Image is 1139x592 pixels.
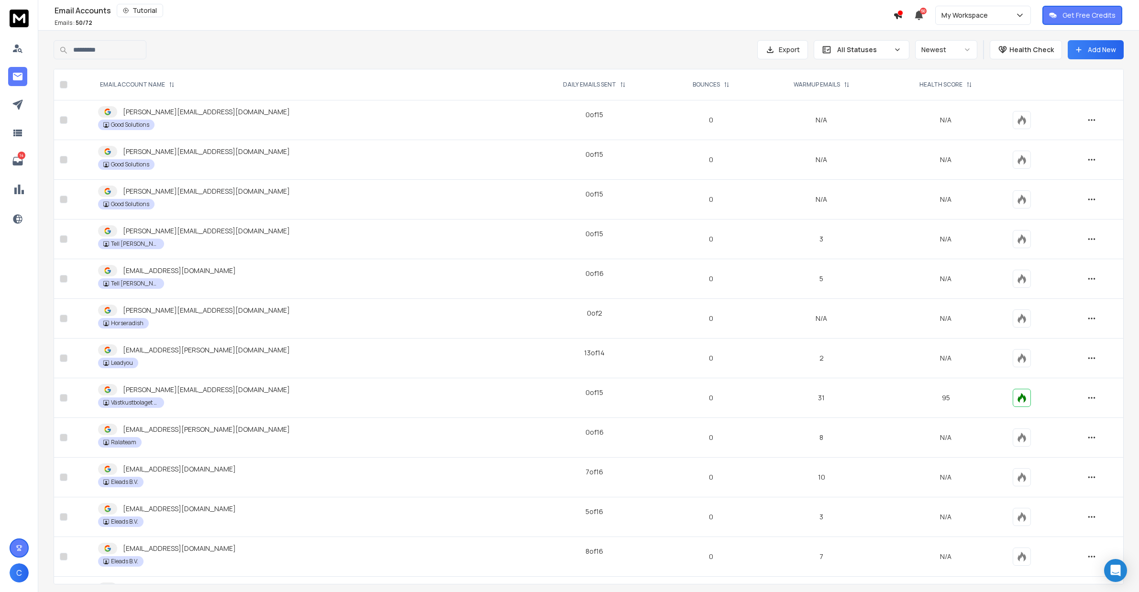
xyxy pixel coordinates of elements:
p: 0 [670,552,752,561]
p: [EMAIL_ADDRESS][DOMAIN_NAME] [123,504,236,514]
p: [EMAIL_ADDRESS][PERSON_NAME][DOMAIN_NAME] [123,425,290,434]
button: Tutorial [117,4,163,17]
td: 3 [758,497,885,537]
p: Emails : [55,19,92,27]
td: N/A [758,140,885,180]
p: N/A [891,155,1001,164]
p: Horseradish [111,319,144,327]
td: 31 [758,378,885,418]
div: 0 of 16 [586,428,604,437]
p: WARMUP EMAILS [794,81,840,88]
p: [PERSON_NAME][EMAIL_ADDRESS][DOMAIN_NAME] [123,306,290,315]
div: EMAIL ACCOUNT NAME [100,81,175,88]
p: 0 [670,433,752,442]
p: All Statuses [837,45,890,55]
p: 0 [670,195,752,204]
p: BOUNCES [693,81,720,88]
p: [EMAIL_ADDRESS][DOMAIN_NAME] [123,544,236,553]
p: Tell [PERSON_NAME] [111,280,159,287]
p: Good Solutions [111,161,149,168]
p: [PERSON_NAME][EMAIL_ADDRESS][DOMAIN_NAME] [123,186,290,196]
div: 0 of 16 [586,269,604,278]
p: Eleads B.V. [111,518,138,526]
p: 0 [670,353,752,363]
div: 13 of 14 [584,348,605,358]
p: Health Check [1009,45,1054,55]
p: 0 [670,472,752,482]
td: 5 [758,259,885,299]
td: N/A [758,180,885,219]
p: Leadyou [111,359,133,367]
p: [EMAIL_ADDRESS][PERSON_NAME][DOMAIN_NAME] [123,345,290,355]
td: N/A [758,100,885,140]
div: 8 of 16 [586,547,603,556]
p: 0 [670,274,752,284]
p: N/A [891,512,1001,522]
p: Ralateam [111,439,136,446]
p: 0 [670,234,752,244]
p: Eleads B.V. [111,478,138,486]
p: Good Solutions [111,200,149,208]
td: 10 [758,458,885,497]
button: C [10,563,29,582]
p: N/A [891,115,1001,125]
td: 7 [758,537,885,577]
p: N/A [891,472,1001,482]
p: N/A [891,234,1001,244]
div: 0 of 15 [586,110,603,120]
div: 0 of 15 [586,189,603,199]
div: 5 of 16 [586,507,603,516]
td: 3 [758,219,885,259]
td: N/A [758,299,885,339]
p: My Workspace [941,11,992,20]
td: 2 [758,339,885,378]
p: Tell [PERSON_NAME] [111,240,159,248]
span: 50 [920,8,927,14]
p: [PERSON_NAME][EMAIL_ADDRESS][DOMAIN_NAME] [123,226,290,236]
p: 0 [670,512,752,522]
p: N/A [891,314,1001,323]
p: [EMAIL_ADDRESS][DOMAIN_NAME] [123,464,236,474]
button: Get Free Credits [1042,6,1122,25]
p: N/A [891,195,1001,204]
p: [PERSON_NAME][EMAIL_ADDRESS][DOMAIN_NAME] [123,147,290,156]
p: 0 [670,393,752,403]
p: 0 [670,115,752,125]
td: 8 [758,418,885,458]
p: 0 [670,314,752,323]
div: 0 of 15 [586,150,603,159]
p: Good Solutions [111,121,149,129]
p: N/A [891,433,1001,442]
button: Add New [1068,40,1124,59]
p: [PERSON_NAME][EMAIL_ADDRESS][DOMAIN_NAME] [123,385,290,395]
button: Export [757,40,808,59]
button: Health Check [990,40,1062,59]
a: 14 [8,152,27,171]
div: 0 of 15 [586,229,603,239]
p: [EMAIL_ADDRESS][DOMAIN_NAME] [123,266,236,275]
p: N/A [891,353,1001,363]
p: 14 [18,152,25,159]
div: Email Accounts [55,4,893,17]
p: DAILY EMAILS SENT [563,81,616,88]
p: N/A [891,274,1001,284]
p: HEALTH SCORE [919,81,962,88]
p: 0 [670,155,752,164]
p: [PERSON_NAME][EMAIL_ADDRESS][DOMAIN_NAME] [123,107,290,117]
button: Newest [915,40,977,59]
div: 7 of 16 [586,467,603,477]
div: Open Intercom Messenger [1104,559,1127,582]
p: Eleads B.V. [111,558,138,565]
p: N/A [891,552,1001,561]
p: Get Free Credits [1062,11,1116,20]
p: Västkustbolaget AB [111,399,159,406]
td: 95 [885,378,1006,418]
span: 50 / 72 [76,19,92,27]
div: 0 of 2 [587,308,602,318]
div: 0 of 15 [586,388,603,397]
